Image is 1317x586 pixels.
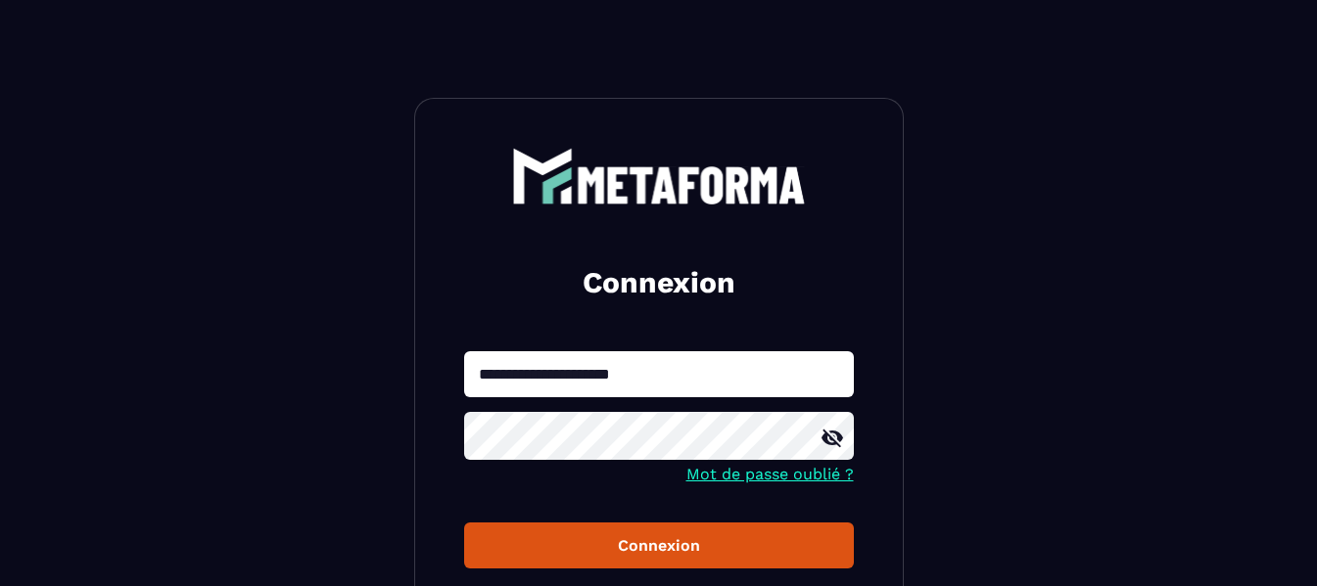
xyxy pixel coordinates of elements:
[464,522,854,568] button: Connexion
[512,148,806,204] img: logo
[686,465,854,483] a: Mot de passe oublié ?
[464,148,854,204] a: logo
[480,536,838,555] div: Connexion
[488,263,830,302] h2: Connexion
